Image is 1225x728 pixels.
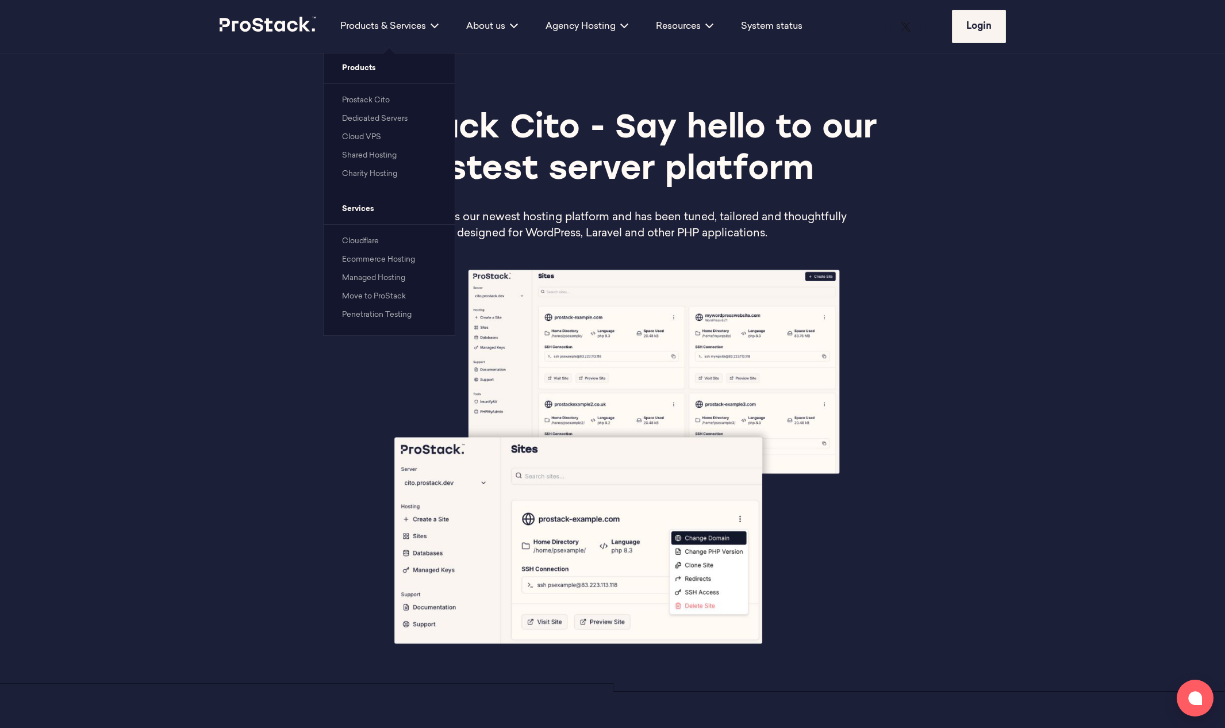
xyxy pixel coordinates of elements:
[220,17,317,36] a: Prostack logo
[324,194,455,224] span: Services
[952,10,1006,43] a: Login
[342,115,408,122] a: Dedicated Servers
[342,237,379,245] a: Cloudflare
[642,20,727,33] div: Resources
[342,274,405,282] a: Managed Hosting
[342,97,390,104] a: Prostack Cito
[532,20,642,33] div: Agency Hosting
[324,53,455,83] span: Products
[342,170,397,178] a: Charity Hosting
[342,311,412,319] a: Penetration Testing
[741,20,802,33] a: System status
[452,20,532,33] div: About us
[377,210,848,242] p: ProStack Cito is our newest hosting platform and has been tuned, tailored and thoughtfully design...
[327,20,452,33] div: Products & Services
[342,293,406,300] a: Move to ProStack
[342,133,381,141] a: Cloud VPS
[377,265,848,661] img: Cito-website-page-1-768x644.png
[966,22,992,31] span: Login
[298,109,927,191] h1: Prostack Cito - Say hello to our fastest server platform
[1177,680,1214,716] button: Open chat window
[342,256,415,263] a: Ecommerce Hosting
[342,152,397,159] a: Shared Hosting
